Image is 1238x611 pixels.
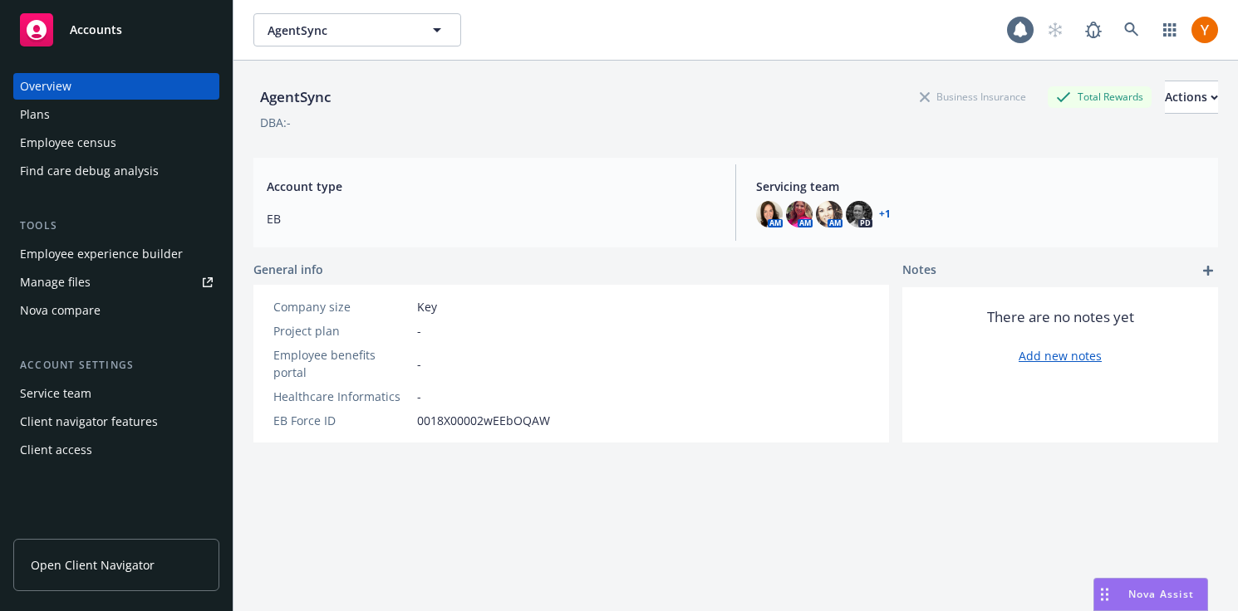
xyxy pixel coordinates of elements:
[20,380,91,407] div: Service team
[13,357,219,374] div: Account settings
[417,412,550,429] span: 0018X00002wEEbOQAW
[20,101,50,128] div: Plans
[13,7,219,53] a: Accounts
[756,201,783,227] img: photo
[879,209,891,219] a: +1
[13,241,219,267] a: Employee experience builder
[417,298,437,315] span: Key
[1191,17,1218,43] img: photo
[1115,13,1148,46] a: Search
[1019,347,1102,364] a: Add new notes
[20,437,92,463] div: Client access
[13,101,219,128] a: Plans
[13,380,219,407] a: Service team
[911,86,1034,107] div: Business Insurance
[1039,13,1072,46] a: Start snowing
[273,388,410,405] div: Healthcare Informatics
[1048,86,1152,107] div: Total Rewards
[273,346,410,381] div: Employee benefits portal
[253,86,337,108] div: AgentSync
[816,201,843,227] img: photo
[13,297,219,324] a: Nova compare
[1198,261,1218,281] a: add
[253,261,323,278] span: General info
[1093,578,1208,611] button: Nova Assist
[1094,579,1115,610] div: Drag to move
[13,130,219,156] a: Employee census
[786,201,813,227] img: photo
[987,307,1134,327] span: There are no notes yet
[31,556,155,574] span: Open Client Navigator
[1165,81,1218,114] button: Actions
[13,437,219,463] a: Client access
[268,22,411,39] span: AgentSync
[267,210,715,227] span: EB
[902,261,936,281] span: Notes
[273,412,410,429] div: EB Force ID
[1077,13,1110,46] a: Report a Bug
[20,158,159,184] div: Find care debug analysis
[1165,81,1218,113] div: Actions
[13,408,219,435] a: Client navigator features
[13,269,219,296] a: Manage files
[13,73,219,100] a: Overview
[417,388,421,405] span: -
[756,178,1205,195] span: Servicing team
[20,269,91,296] div: Manage files
[267,178,715,195] span: Account type
[13,158,219,184] a: Find care debug analysis
[20,73,71,100] div: Overview
[1128,587,1194,601] span: Nova Assist
[253,13,461,46] button: AgentSync
[20,241,183,267] div: Employee experience builder
[273,298,410,315] div: Company size
[20,130,116,156] div: Employee census
[13,218,219,234] div: Tools
[273,322,410,340] div: Project plan
[260,114,291,131] div: DBA: -
[20,408,158,435] div: Client navigator features
[417,355,421,373] span: -
[846,201,872,227] img: photo
[20,297,101,324] div: Nova compare
[417,322,421,340] span: -
[1153,13,1186,46] a: Switch app
[70,23,122,37] span: Accounts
